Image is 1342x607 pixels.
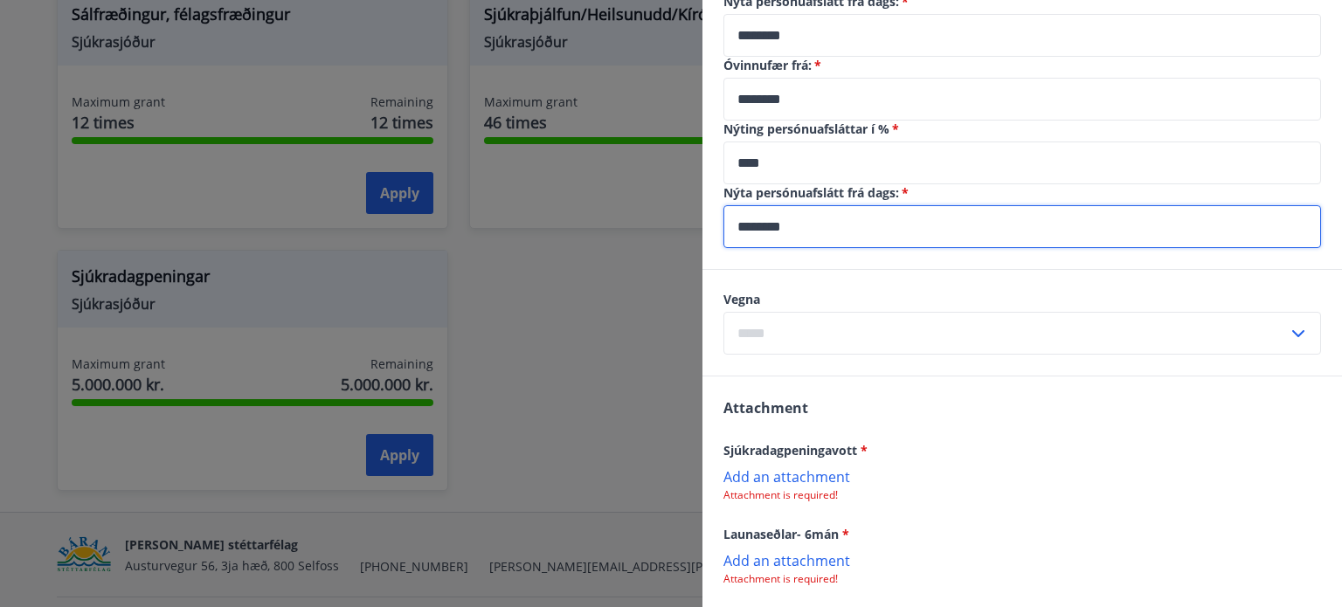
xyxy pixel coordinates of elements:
div: Óvinnufær frá: [723,78,1321,121]
p: Attachment is required! [723,488,1321,502]
div: Nýting persónuafsláttar í % [723,141,1321,184]
label: Óvinnufær frá: [723,57,1321,74]
p: Add an attachment [723,467,1321,485]
div: Nýta persónuafslátt frá dags: [723,205,1321,248]
label: Nýta persónuafslátt frá dags: [723,184,1321,202]
label: Nýting persónuafsláttar í % [723,121,1321,138]
p: Attachment is required! [723,572,1321,586]
div: Nýta persónuafslátt frá dags: [723,14,1321,57]
label: Vegna [723,291,1321,308]
span: Sjúkradagpeningavott [723,442,868,459]
span: Attachment [723,398,808,417]
p: Add an attachment [723,551,1321,569]
span: Launaseðlar- 6mán [723,526,849,542]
